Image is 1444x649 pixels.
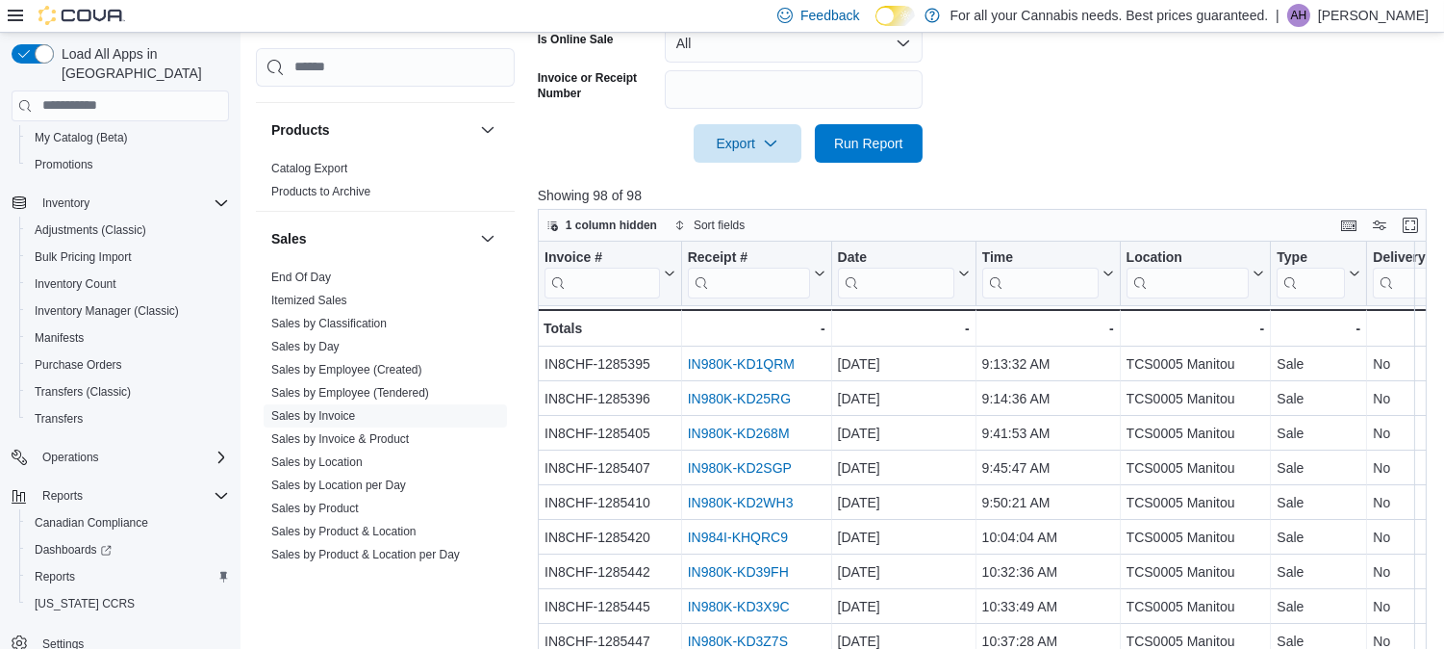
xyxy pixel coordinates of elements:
button: [US_STATE] CCRS [19,590,237,617]
button: Export [694,124,801,163]
a: Inventory Manager (Classic) [27,299,187,323]
p: Showing 98 of 98 [538,186,1436,205]
span: Operations [42,450,99,465]
span: Adjustments (Classic) [27,219,229,242]
span: 1 column hidden [566,218,657,233]
button: Reports [19,563,237,590]
button: Inventory Manager (Classic) [19,298,237,324]
button: Sort fields [667,214,752,237]
button: Reports [35,484,90,507]
button: Inventory [35,192,97,215]
span: End Of Day [271,270,331,285]
span: AH [1291,4,1307,27]
a: Sales by Product & Location [271,525,417,538]
span: Inventory [35,192,229,215]
a: Sales by Employee (Created) [271,363,422,376]
a: Sales by Product [271,502,359,515]
label: Is Online Sale [538,32,614,47]
a: Dashboards [27,538,119,561]
span: Sales by Location per Day [271,478,406,493]
span: Sales by Product & Location [271,524,417,539]
span: Run Report [834,134,903,153]
button: Run Report [815,124,923,163]
div: Products [256,157,515,211]
p: | [1276,4,1279,27]
button: Inventory Count [19,271,237,298]
span: Manifests [27,326,229,350]
button: Canadian Compliance [19,509,237,536]
span: Purchase Orders [35,357,122,373]
div: - [981,317,1113,340]
span: Reports [27,565,229,588]
span: Promotions [27,153,229,176]
button: Transfers (Classic) [19,378,237,405]
button: Enter fullscreen [1399,214,1422,237]
span: Sales by Employee (Created) [271,362,422,377]
span: My Catalog (Beta) [27,126,229,149]
span: Canadian Compliance [27,511,229,534]
span: Washington CCRS [27,592,229,615]
div: Sales [256,266,515,597]
button: Keyboard shortcuts [1337,214,1360,237]
label: Invoice or Receipt Number [538,70,657,101]
a: Sales by Day [271,340,340,353]
a: Sales by Product per Day [271,571,402,584]
span: Operations [35,446,229,469]
button: Products [271,120,472,140]
button: Transfers [19,405,237,432]
span: Sales by Product & Location per Day [271,547,460,562]
button: Bulk Pricing Import [19,244,237,271]
button: All [665,24,923,63]
span: Reports [42,488,83,504]
span: Sales by Product [271,501,359,516]
a: Promotions [27,153,101,176]
div: Totals [544,317,675,340]
span: My Catalog (Beta) [35,130,128,145]
span: Dashboards [35,542,112,558]
a: Transfers (Classic) [27,380,139,403]
a: [US_STATE] CCRS [27,592,142,615]
span: Canadian Compliance [35,515,148,531]
span: Inventory Manager (Classic) [27,299,229,323]
a: Manifests [27,326,91,350]
span: Transfers [35,411,83,427]
a: Sales by Invoice [271,409,355,423]
span: Transfers (Classic) [35,384,131,400]
span: Promotions [35,157,93,172]
button: Promotions [19,151,237,178]
span: Sales by Product per Day [271,570,402,585]
a: Products to Archive [271,185,370,198]
span: [US_STATE] CCRS [35,596,135,611]
span: Sort fields [694,218,745,233]
a: Inventory Count [27,273,124,296]
button: Inventory [4,190,237,217]
span: Adjustments (Classic) [35,222,146,238]
a: Sales by Employee (Tendered) [271,386,429,400]
button: 1 column hidden [539,214,665,237]
span: Itemized Sales [271,293,347,308]
img: Cova [38,6,125,25]
a: Sales by Location per Day [271,479,406,492]
span: Dark Mode [875,26,876,27]
h3: Products [271,120,330,140]
a: Purchase Orders [27,353,130,376]
button: Purchase Orders [19,351,237,378]
a: Catalog Export [271,162,347,175]
span: Inventory [42,195,89,211]
p: [PERSON_NAME] [1318,4,1429,27]
a: Transfers [27,407,90,430]
a: Reports [27,565,83,588]
button: Sales [476,227,499,250]
a: Sales by Classification [271,317,387,330]
button: Reports [4,482,237,509]
span: Load All Apps in [GEOGRAPHIC_DATA] [54,44,229,83]
div: - [837,317,969,340]
button: Sales [271,229,472,248]
p: For all your Cannabis needs. Best prices guaranteed. [950,4,1268,27]
span: Bulk Pricing Import [35,249,132,265]
span: Reports [35,484,229,507]
a: My Catalog (Beta) [27,126,136,149]
button: Manifests [19,324,237,351]
span: Sales by Invoice [271,408,355,424]
span: Manifests [35,330,84,346]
